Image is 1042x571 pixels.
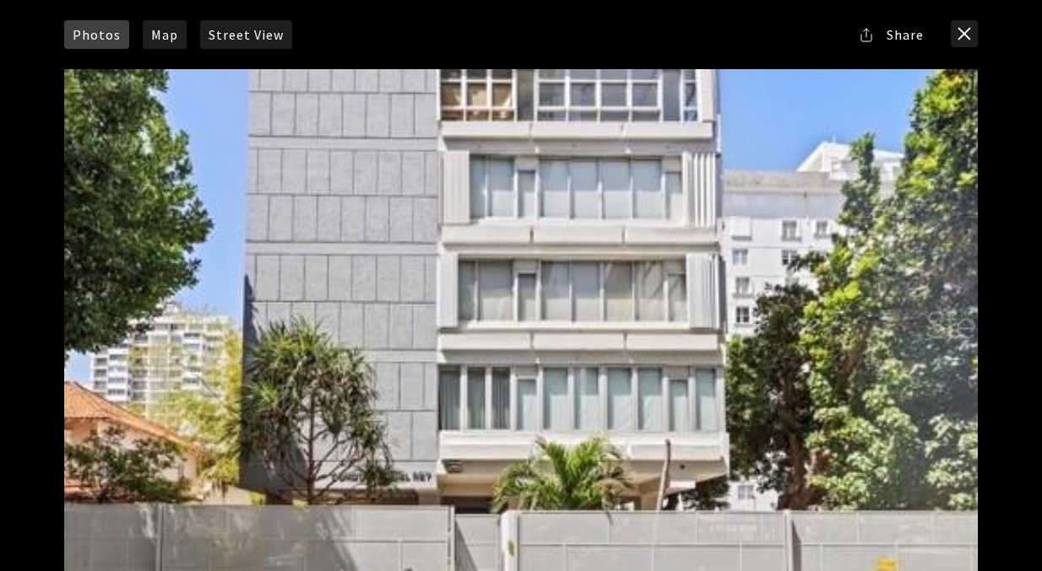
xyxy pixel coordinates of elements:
[951,20,978,47] button: close modal
[209,28,284,41] span: Street View
[200,20,292,49] a: Street View
[73,28,121,41] span: Photos
[887,28,924,41] span: Share
[151,28,178,41] span: Map
[143,20,187,49] a: Map
[64,20,129,49] a: Photos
